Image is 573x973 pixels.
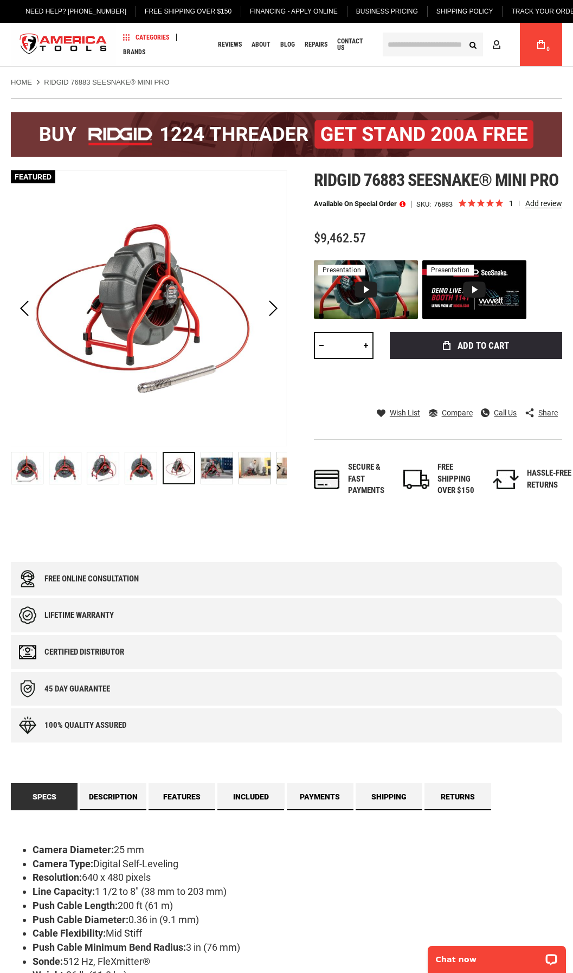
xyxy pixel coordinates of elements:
div: Next [260,170,287,446]
b: Sonde: [33,956,63,967]
button: Search [462,34,483,55]
div: Certified Distributor [44,648,124,657]
div: 45 day Guarantee [44,684,110,694]
span: review [519,201,519,206]
a: About [247,37,275,52]
a: store logo [11,24,116,65]
div: RIDGID 76883 SEESNAKE® MINI PRO [125,446,163,490]
div: Previous [11,170,38,446]
strong: RIDGID 76883 SEESNAKE® MINI PRO [44,78,169,86]
div: Secure & fast payments [348,462,392,496]
li: 200 ft (61 m) [33,899,562,913]
p: Available on Special Order [314,200,405,208]
div: Lifetime warranty [44,611,114,620]
div: HASSLE-FREE RETURNS [527,468,571,491]
img: payments [314,470,340,489]
li: Mid Stiff [33,926,562,940]
img: RIDGID 76883 SEESNAKE® MINI PRO [125,452,157,484]
span: Compare [442,409,473,417]
img: RIDGID 76883 SEESNAKE® MINI PRO [239,452,271,484]
a: Brands [118,44,150,59]
li: 640 x 480 pixels [33,870,562,885]
a: Wish List [377,408,420,418]
div: Next [271,446,287,490]
li: 3 in (76 mm) [33,940,562,955]
b: Push Cable Length: [33,900,118,911]
span: 0 [546,46,550,52]
img: returns [493,470,519,489]
img: RIDGID 76883 SEESNAKE® MINI PRO [201,452,233,484]
span: About [252,41,271,48]
span: Wish List [390,409,420,417]
span: Contact Us [337,38,370,51]
div: RIDGID 76883 SEESNAKE® MINI PRO [49,446,87,490]
img: RIDGID 76883 SEESNAKE® MINI PRO [11,170,287,446]
div: RIDGID 76883 SEESNAKE® MINI PRO [163,446,201,490]
a: Included [217,783,284,810]
span: Add to Cart [458,341,509,350]
div: 100% quality assured [44,721,126,730]
b: Line Capacity: [33,886,95,897]
li: 25 mm [33,843,562,857]
a: Shipping [356,783,422,810]
a: Call Us [481,408,517,418]
b: Push Cable Diameter: [33,914,128,925]
img: RIDGID 76883 SEESNAKE® MINI PRO [87,452,119,484]
a: Categories [118,30,174,44]
b: Push Cable Minimum Bend Radius: [33,942,186,953]
li: 0.36 in (9.1 mm) [33,913,562,927]
a: Repairs [300,37,332,52]
a: 0 [531,23,551,66]
span: 1 reviews [509,199,562,208]
div: RIDGID 76883 SEESNAKE® MINI PRO [11,446,49,490]
div: RIDGID 76883 SEESNAKE® MINI PRO [239,446,276,490]
span: Rated 5.0 out of 5 stars 1 reviews [458,198,562,210]
span: Brands [123,49,145,55]
span: Categories [123,34,169,41]
a: Compare [429,408,473,418]
a: Contact Us [332,37,375,52]
span: Shipping Policy [436,8,493,15]
li: Digital Self-Leveling [33,857,562,871]
strong: SKU [416,201,434,208]
li: 512 Hz, FleXmitter® [33,955,562,969]
a: Blog [275,37,300,52]
li: 1 1/2 to 8" (38 mm to 203 mm) [33,885,562,899]
a: Returns [424,783,491,810]
a: Payments [287,783,353,810]
span: Repairs [305,41,327,48]
div: RIDGID 76883 SEESNAKE® MINI PRO [87,446,125,490]
span: $9,462.57 [314,231,366,246]
iframe: LiveChat chat widget [421,939,573,973]
span: Share [538,409,558,417]
button: Add to Cart [390,332,562,359]
div: 76883 [434,201,453,208]
img: shipping [403,470,429,489]
b: Camera Type: [33,858,93,869]
iframe: Secure express checkout frame [388,362,564,394]
img: America Tools [11,24,116,65]
a: Description [80,783,146,810]
a: Reviews [213,37,247,52]
a: Specs [11,783,78,810]
img: BOGO: Buy the RIDGID® 1224 Threader (26092), get the 92467 200A Stand FREE! [11,112,562,157]
span: Blog [280,41,295,48]
span: Ridgid 76883 seesnake® mini pro [314,170,558,190]
b: Resolution: [33,872,82,883]
a: Features [149,783,215,810]
a: Home [11,78,32,87]
b: Camera Diameter: [33,844,114,855]
b: Cable Flexibility: [33,927,106,939]
div: Free online consultation [44,574,139,584]
div: RIDGID 76883 SEESNAKE® MINI PRO [201,446,239,490]
img: RIDGID 76883 SEESNAKE® MINI PRO [49,452,81,484]
img: RIDGID 76883 SEESNAKE® MINI PRO [11,452,43,484]
span: Reviews [218,41,242,48]
span: Call Us [494,409,517,417]
div: FREE SHIPPING OVER $150 [437,462,482,496]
